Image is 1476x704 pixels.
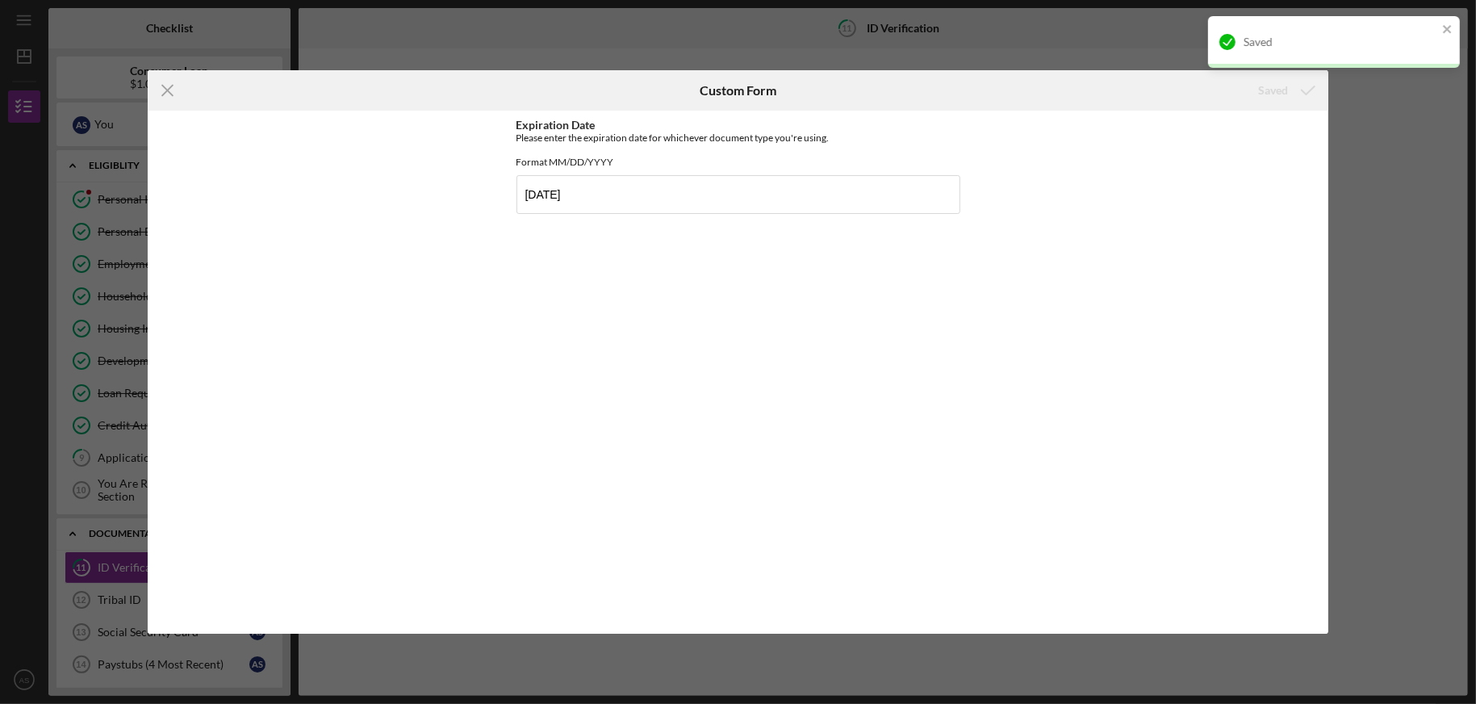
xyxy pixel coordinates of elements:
[1242,74,1328,107] button: Saved
[700,83,776,98] h6: Custom Form
[1244,36,1437,48] div: Saved
[516,118,596,132] label: Expiration Date
[1258,74,1288,107] div: Saved
[516,132,960,168] div: Please enter the expiration date for whichever document type you're using. Format MM/DD/YYYY
[1442,23,1453,38] button: close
